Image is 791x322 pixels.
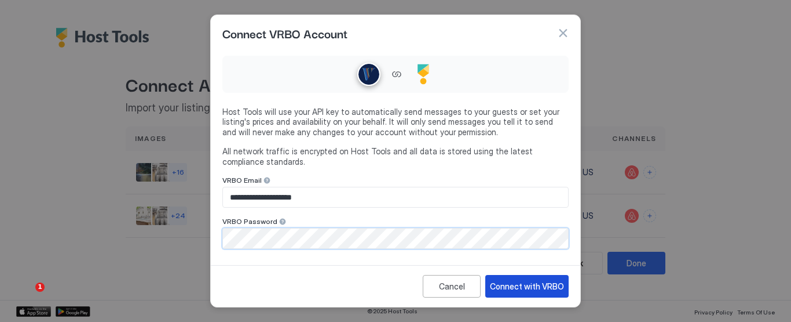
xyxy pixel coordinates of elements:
[423,275,481,298] button: Cancel
[222,176,262,184] span: VRBO Email
[35,283,45,292] span: 1
[222,107,569,138] span: Host Tools will use your API key to automatically send messages to your guests or set your listin...
[490,280,564,292] div: Connect with VRBO
[223,187,568,207] input: Input Field
[222,217,277,226] span: VRBO Password
[485,275,569,298] button: Connect with VRBO
[222,146,569,167] span: All network traffic is encrypted on Host Tools and all data is stored using the latest compliance...
[12,283,39,310] iframe: Intercom live chat
[439,280,465,292] div: Cancel
[222,24,347,42] span: Connect VRBO Account
[223,229,569,248] input: Input Field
